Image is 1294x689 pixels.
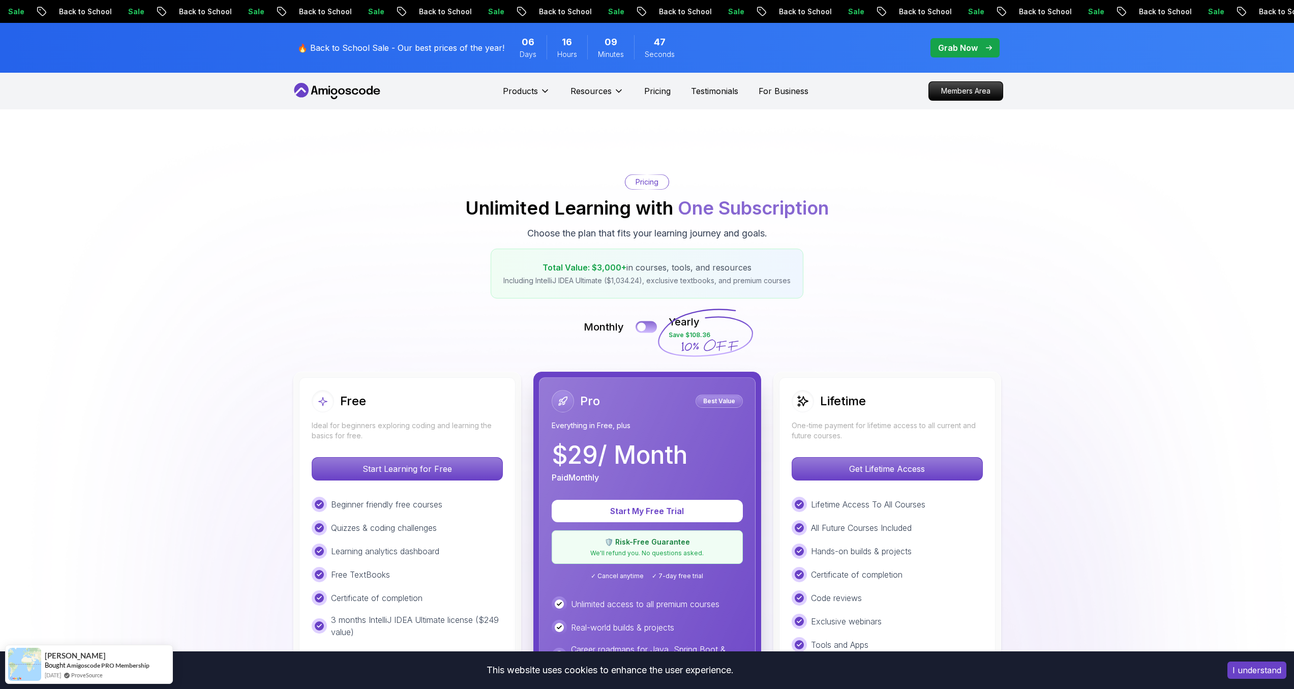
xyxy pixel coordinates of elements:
p: Sale [839,7,871,17]
p: Lifetime Access To All Courses [811,498,925,511]
p: Products [503,85,538,97]
div: This website uses cookies to enhance the user experience. [8,659,1212,681]
p: Sale [599,7,631,17]
span: 47 Seconds [654,35,666,49]
button: Accept cookies [1227,662,1286,679]
p: Unlimited access to all premium courses [571,598,719,610]
h2: Unlimited Learning with [465,198,829,218]
p: Code reviews [811,592,862,604]
span: ✓ Cancel anytime [591,572,644,580]
span: [DATE] [45,671,61,679]
p: Including IntelliJ IDEA Ultimate ($1,034.24), exclusive textbooks, and premium courses [503,276,791,286]
h2: Free [340,393,366,409]
p: Career roadmaps for Java, Spring Boot & DevOps [571,643,743,668]
span: Hours [557,49,577,59]
p: Back to School [1130,7,1199,17]
p: Choose the plan that fits your learning journey and goals. [527,226,767,241]
span: Bought [45,661,66,669]
p: Grab Now [938,42,978,54]
p: 🔥 Back to School Sale - Our best prices of the year! [297,42,504,54]
img: provesource social proof notification image [8,648,41,681]
p: Sale [359,7,392,17]
span: 6 Days [522,35,534,49]
h2: Lifetime [820,393,866,409]
span: ✓ 7-day free trial [652,572,703,580]
span: Seconds [645,49,675,59]
p: Sale [1199,7,1231,17]
p: Sale [479,7,511,17]
a: Testimonials [691,85,738,97]
p: Back to School [170,7,239,17]
span: Days [520,49,536,59]
p: Exclusive webinars [811,615,882,627]
a: Get Lifetime Access [792,464,983,474]
p: in courses, tools, and resources [503,261,791,274]
p: Beginner friendly free courses [331,498,442,511]
p: Paid Monthly [552,471,599,484]
p: Back to School [770,7,839,17]
a: ProveSource [71,671,103,679]
p: Resources [570,85,612,97]
h2: Pro [580,393,600,409]
p: Start Learning for Free [312,458,502,480]
button: Products [503,85,550,105]
span: 9 Minutes [605,35,617,49]
p: One-time payment for lifetime access to all current and future courses. [792,421,983,441]
p: Best Value [697,396,741,406]
p: Real-world builds & projects [571,621,674,634]
span: 16 Hours [562,35,572,49]
p: Certificate of completion [811,568,902,581]
a: Members Area [928,81,1003,101]
p: Hands-on builds & projects [811,545,912,557]
p: Monthly [584,320,624,334]
p: Back to School [530,7,599,17]
p: Back to School [890,7,959,17]
p: Members Area [929,82,1003,100]
p: Back to School [410,7,479,17]
p: Certificate of completion [331,592,423,604]
p: Back to School [290,7,359,17]
p: Learning analytics dashboard [331,545,439,557]
a: Start My Free Trial [552,506,743,516]
p: 🛡️ Risk-Free Guarantee [558,537,736,547]
p: Pricing [636,177,658,187]
button: Start My Free Trial [552,500,743,522]
a: For Business [759,85,808,97]
p: We'll refund you. No questions asked. [558,549,736,557]
p: Start My Free Trial [564,505,731,517]
p: 3 months IntelliJ IDEA Ultimate license ($249 value) [331,614,503,638]
button: Get Lifetime Access [792,457,983,481]
span: Minutes [598,49,624,59]
p: Sale [119,7,152,17]
p: All Future Courses Included [811,522,912,534]
p: Get Lifetime Access [792,458,982,480]
p: Back to School [50,7,119,17]
p: Sale [239,7,272,17]
span: Total Value: $3,000+ [543,262,626,273]
p: Ideal for beginners exploring coding and learning the basics for free. [312,421,503,441]
p: $ 29 / Month [552,443,687,467]
span: One Subscription [678,197,829,219]
p: Sale [1079,7,1111,17]
p: Back to School [650,7,719,17]
a: Start Learning for Free [312,464,503,474]
button: Start Learning for Free [312,457,503,481]
p: Back to School [1010,7,1079,17]
p: Quizzes & coding challenges [331,522,437,534]
p: Sale [959,7,991,17]
a: Amigoscode PRO Membership [67,662,149,669]
a: Pricing [644,85,671,97]
span: [PERSON_NAME] [45,651,106,660]
p: Tools and Apps [811,639,868,651]
p: Free TextBooks [331,568,390,581]
p: Everything in Free, plus [552,421,743,431]
button: Resources [570,85,624,105]
p: Sale [719,7,751,17]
